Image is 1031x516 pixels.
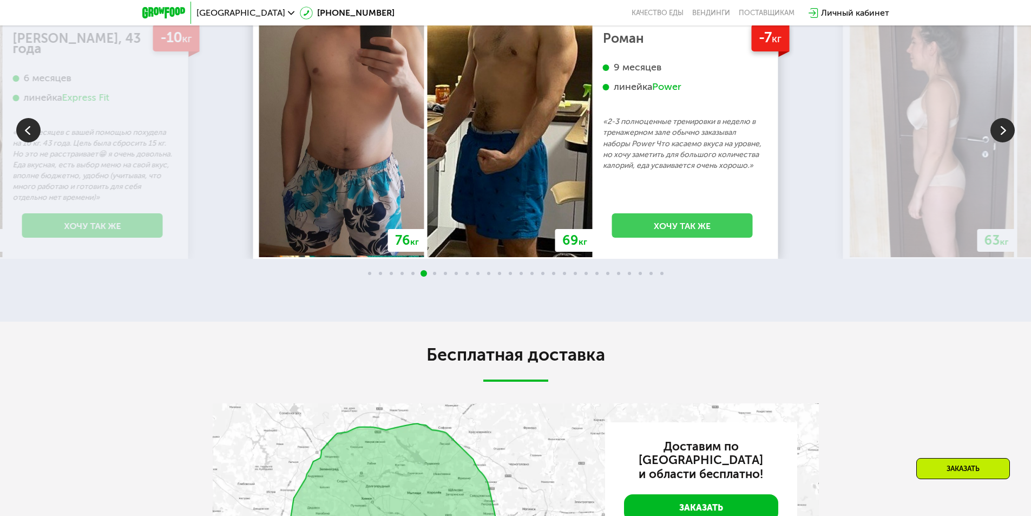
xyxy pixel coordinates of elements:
[579,237,587,247] span: кг
[300,6,395,19] a: [PHONE_NUMBER]
[632,9,684,17] a: Качество еды
[612,213,753,238] a: Хочу так же
[977,229,1016,252] div: 63
[196,9,285,17] span: [GEOGRAPHIC_DATA]
[624,440,778,482] h3: Доставим по [GEOGRAPHIC_DATA] и области бесплатно!
[555,229,594,252] div: 69
[692,9,730,17] a: Вендинги
[739,9,794,17] div: поставщикам
[603,61,762,74] div: 9 месяцев
[821,6,889,19] div: Личный кабинет
[13,33,172,55] div: [PERSON_NAME], 43 года
[410,237,419,247] span: кг
[182,32,192,45] span: кг
[153,24,199,52] div: -10
[1000,237,1009,247] span: кг
[603,116,762,171] p: «2-3 полноценные тренировки в неделю в тренажерном зале обычно заказывал наборы Power Что касаемо...
[16,118,41,142] img: Slide left
[772,32,782,45] span: кг
[990,118,1015,142] img: Slide right
[213,344,819,365] h2: Бесплатная доставка
[13,92,172,104] div: линейка
[603,81,762,93] div: линейка
[751,24,789,52] div: -7
[603,33,762,44] div: Роман
[388,229,426,252] div: 76
[22,213,163,238] a: Хочу так же
[916,458,1010,479] div: Заказать
[652,81,681,93] div: Power
[13,127,172,203] p: «За 6 месяцев с вашей помощью похудела на 10 кг. 43 года. Цель была сбросить 15 кг. Но это не рас...
[13,72,172,84] div: 6 месяцев
[62,92,109,104] div: Express Fit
